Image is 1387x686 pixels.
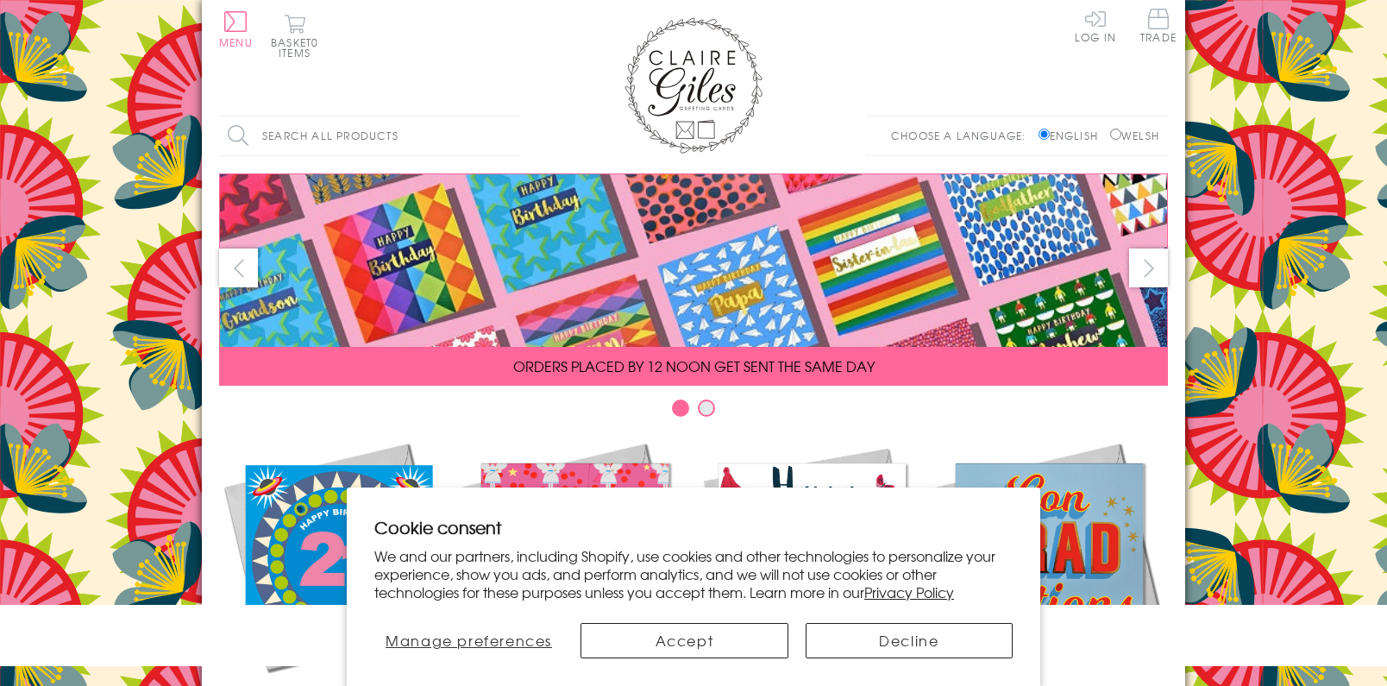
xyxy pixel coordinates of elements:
[1039,128,1107,143] label: English
[624,17,763,154] img: Claire Giles Greetings Cards
[1129,249,1168,287] button: next
[806,623,1013,658] button: Decline
[219,399,1168,425] div: Carousel Pagination
[219,11,253,47] button: Menu
[1039,129,1050,140] input: English
[374,547,1013,601] p: We and our partners, including Shopify, use cookies and other technologies to personalize your ex...
[1110,129,1121,140] input: Welsh
[219,35,253,50] span: Menu
[1075,9,1116,42] a: Log In
[513,356,875,376] span: ORDERS PLACED BY 12 NOON GET SENT THE SAME DAY
[374,623,563,658] button: Manage preferences
[504,116,521,155] input: Search
[581,623,788,658] button: Accept
[891,128,1035,143] p: Choose a language:
[1140,9,1177,46] a: Trade
[672,400,689,417] button: Carousel Page 1 (Current Slide)
[374,515,1013,539] h2: Cookie consent
[1140,9,1177,42] span: Trade
[219,116,521,155] input: Search all products
[864,582,954,602] a: Privacy Policy
[219,249,258,287] button: prev
[1110,128,1159,143] label: Welsh
[698,400,715,417] button: Carousel Page 2
[271,14,318,58] button: Basket0 items
[386,630,552,651] span: Manage preferences
[279,35,318,60] span: 0 items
